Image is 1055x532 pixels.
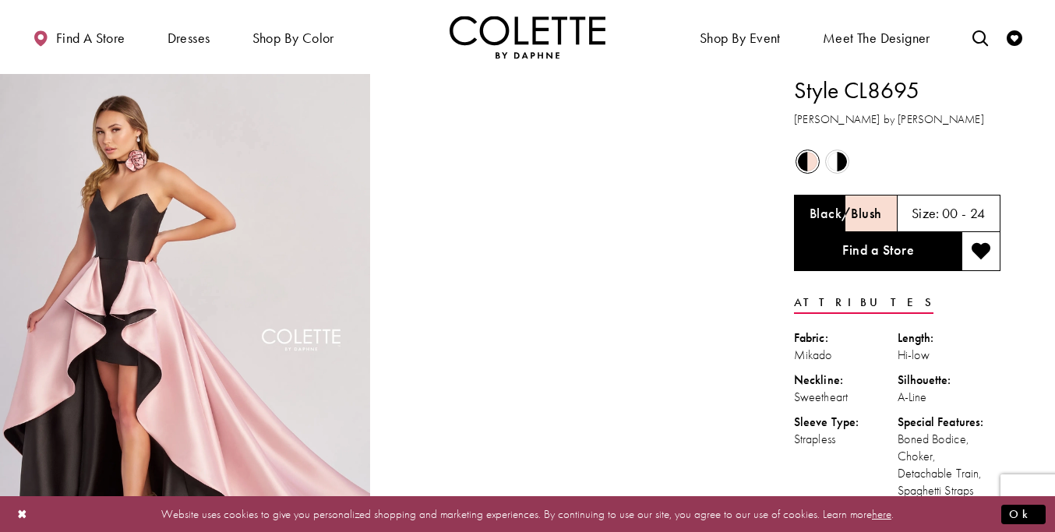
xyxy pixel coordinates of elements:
span: Shop by color [252,30,334,46]
div: Neckline: [794,372,898,389]
a: Toggle search [969,16,992,58]
div: Black/White [824,148,851,175]
h5: Chosen color [810,206,881,221]
a: Find a store [29,16,129,58]
video: Style CL8695 Colette by Daphne #1 autoplay loop mute video [378,74,748,259]
span: Size: [912,204,940,222]
span: Dresses [168,30,210,46]
a: Attributes [794,291,933,314]
div: Length: [898,329,1001,347]
h1: Style CL8695 [794,74,1000,107]
div: Mikado [794,347,898,364]
button: Submit Dialog [1001,504,1046,523]
div: Sleeve Type: [794,414,898,431]
button: Close Dialog [9,500,36,527]
button: Add to wishlist [961,232,1000,271]
a: here [872,506,891,521]
span: Dresses [164,16,214,58]
img: Colette by Daphne [450,16,605,58]
div: Sweetheart [794,389,898,406]
div: Product color controls state depends on size chosen [794,147,1000,177]
span: Shop By Event [700,30,781,46]
div: A-Line [898,389,1001,406]
span: Shop By Event [696,16,785,58]
h5: 00 - 24 [942,206,986,221]
div: Hi-low [898,347,1001,364]
span: Meet the designer [823,30,930,46]
div: Silhouette: [898,372,1001,389]
div: Special Features: [898,414,1001,431]
a: Meet the designer [819,16,934,58]
a: Check Wishlist [1003,16,1026,58]
p: Website uses cookies to give you personalized shopping and marketing experiences. By continuing t... [112,503,943,524]
span: Find a store [56,30,125,46]
div: Fabric: [794,329,898,347]
div: Black/Blush [794,148,821,175]
span: Shop by color [249,16,338,58]
div: Boned Bodice, Choker, Detachable Train, Spaghetti Straps Included [898,431,1001,516]
div: Strapless [794,431,898,448]
h3: [PERSON_NAME] by [PERSON_NAME] [794,111,1000,129]
a: Visit Home Page [450,16,605,58]
a: Find a Store [794,232,961,271]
